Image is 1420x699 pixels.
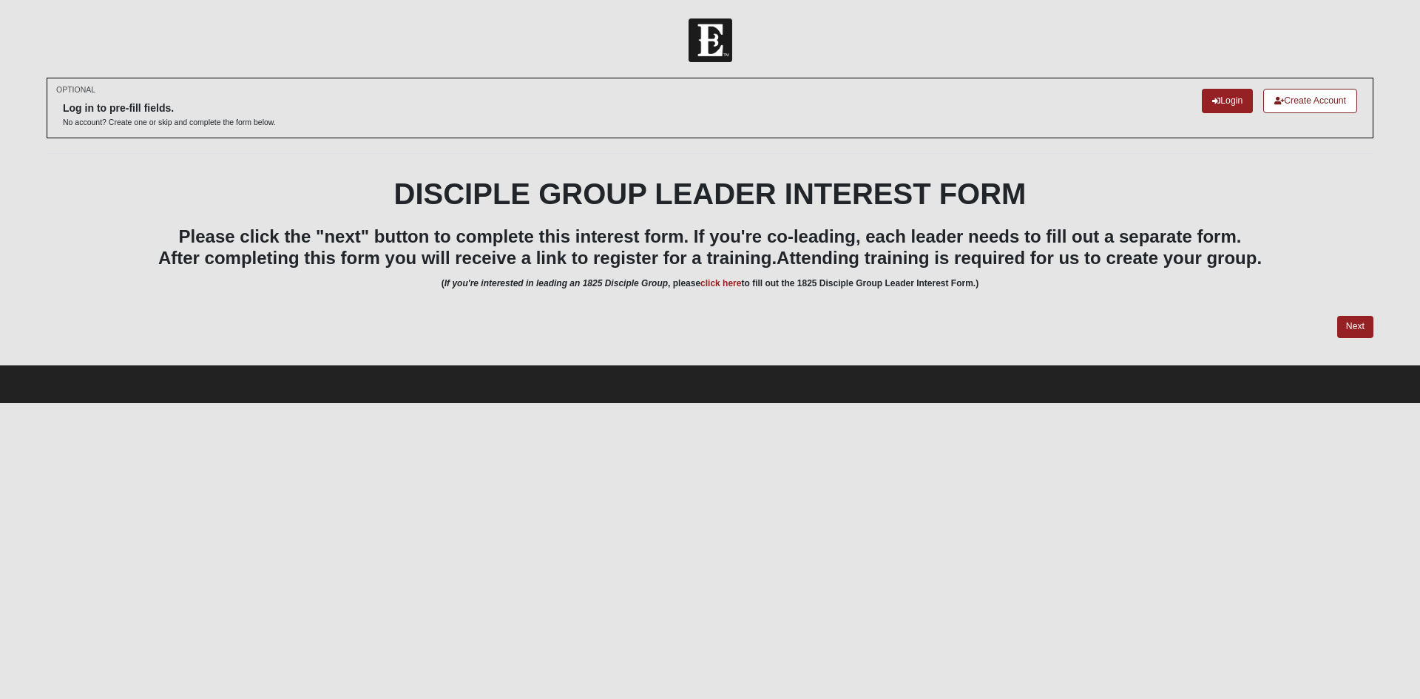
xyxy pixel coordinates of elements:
[1337,316,1373,337] a: Next
[1263,89,1357,113] a: Create Account
[1202,89,1253,113] a: Login
[777,248,1262,268] span: Attending training is required for us to create your group.
[689,18,732,62] img: Church of Eleven22 Logo
[700,278,741,288] a: click here
[47,226,1373,269] h3: Please click the "next" button to complete this interest form. If you're co-leading, each leader ...
[63,102,276,115] h6: Log in to pre-fill fields.
[444,278,668,288] i: If you're interested in leading an 1825 Disciple Group
[63,117,276,128] p: No account? Create one or skip and complete the form below.
[47,278,1373,288] h6: ( , please to fill out the 1825 Disciple Group Leader Interest Form.)
[56,84,95,95] small: OPTIONAL
[394,178,1027,210] b: DISCIPLE GROUP LEADER INTEREST FORM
